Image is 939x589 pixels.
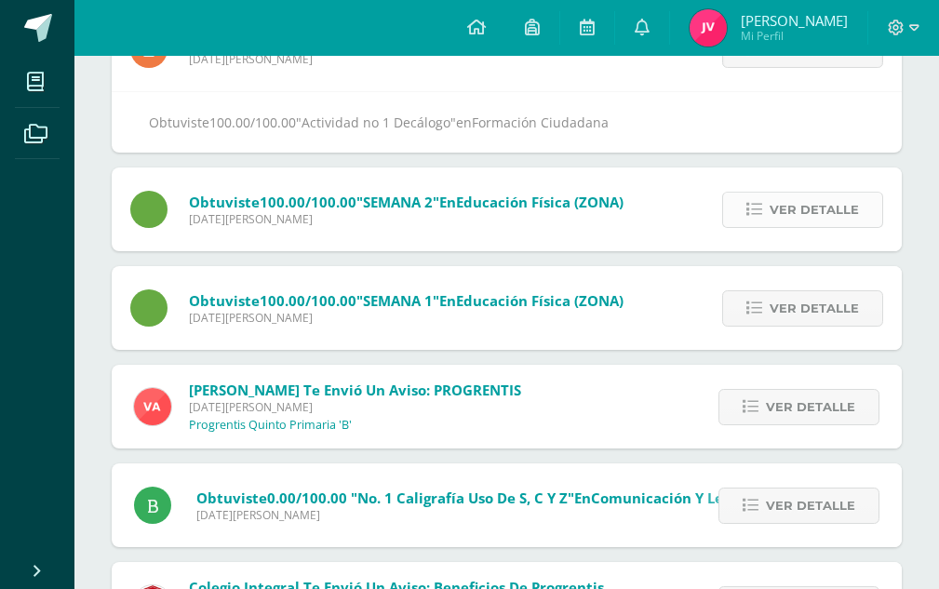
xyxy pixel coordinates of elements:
[267,489,347,507] span: 0.00/100.00
[260,291,356,310] span: 100.00/100.00
[766,390,855,424] span: Ver detalle
[189,51,758,67] span: [DATE][PERSON_NAME]
[770,193,859,227] span: Ver detalle
[189,399,521,415] span: [DATE][PERSON_NAME]
[260,193,356,211] span: 100.00/100.00
[189,310,624,326] span: [DATE][PERSON_NAME]
[591,489,855,507] span: Comunicación y Lenguaje (caligrafía )
[456,291,624,310] span: Educación Física (ZONA)
[766,489,855,523] span: Ver detalle
[196,489,855,507] span: Obtuviste en
[456,193,624,211] span: Educación Física (ZONA)
[189,211,624,227] span: [DATE][PERSON_NAME]
[296,114,456,131] span: "Actividad no 1 Decálogo"
[690,9,727,47] img: 949a1c422ca3a238a8a780eed1e7fe8c.png
[741,28,848,44] span: Mi Perfil
[356,291,439,310] span: "SEMANA 1"
[189,193,624,211] span: Obtuviste en
[209,114,296,131] span: 100.00/100.00
[149,111,865,134] div: Obtuviste en
[351,489,574,507] span: "No. 1 caligrafía Uso de s, c y z"
[770,291,859,326] span: Ver detalle
[356,193,439,211] span: "SEMANA 2"
[189,381,521,399] span: [PERSON_NAME] te envió un aviso: PROGRENTIS
[189,418,352,433] p: Progrentis Quinto Primaria 'B'
[189,291,624,310] span: Obtuviste en
[196,507,855,523] span: [DATE][PERSON_NAME]
[741,11,848,30] span: [PERSON_NAME]
[472,114,609,131] span: Formación Ciudadana
[134,388,171,425] img: 7a80fdc5f59928efee5a6dcd101d4975.png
